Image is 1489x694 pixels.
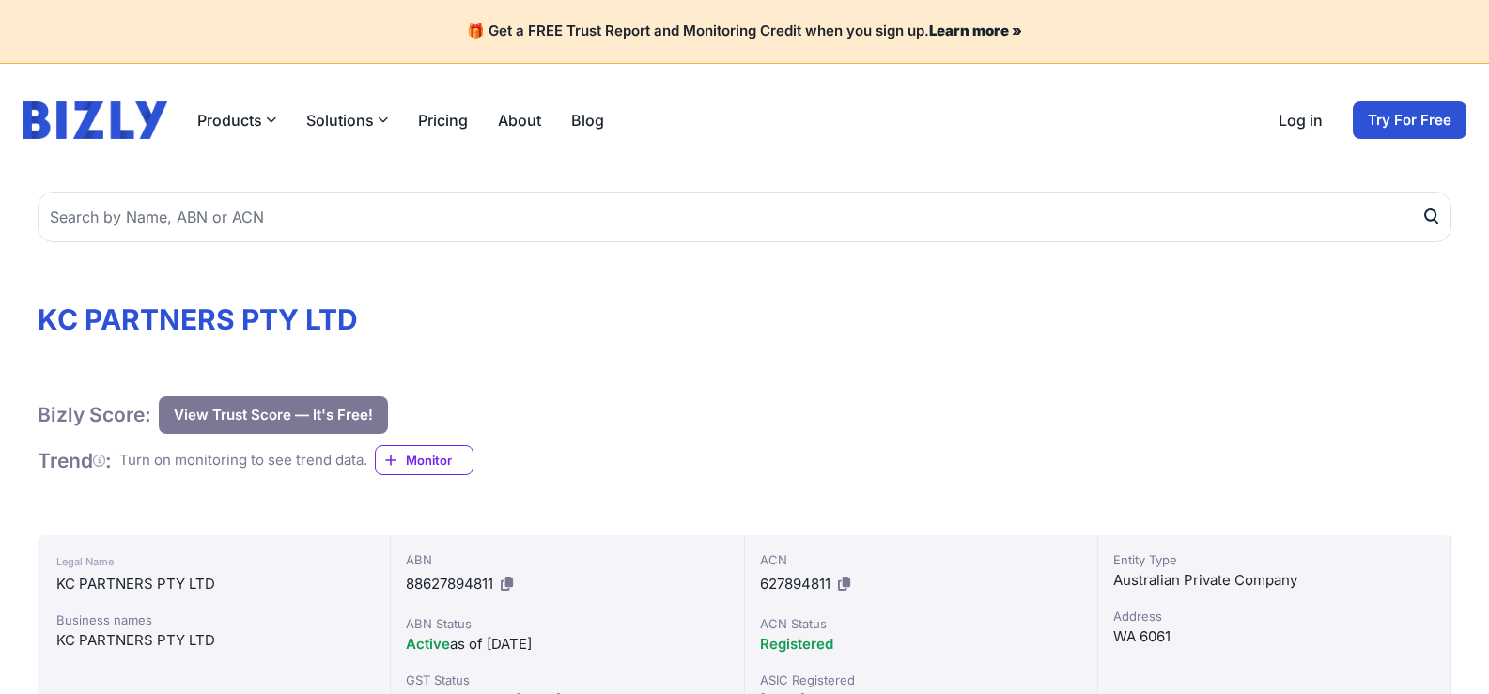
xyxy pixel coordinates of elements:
div: Turn on monitoring to see trend data. [119,450,367,471]
h1: KC PARTNERS PTY LTD [38,302,1451,336]
a: About [498,109,541,131]
a: Blog [571,109,604,131]
span: 88627894811 [406,575,493,593]
button: View Trust Score — It's Free! [159,396,388,434]
div: Entity Type [1113,550,1435,569]
span: Monitor [406,451,473,470]
div: KC PARTNERS PTY LTD [56,573,371,595]
button: Solutions [306,109,388,131]
div: KC PARTNERS PTY LTD [56,629,371,652]
div: GST Status [406,671,728,689]
div: Business names [56,610,371,629]
span: Registered [760,635,833,653]
h1: Bizly Score: [38,402,151,427]
a: Monitor [375,445,473,475]
a: Try For Free [1353,101,1466,139]
div: as of [DATE] [406,633,728,655]
a: Log in [1279,109,1323,131]
a: Pricing [418,109,468,131]
div: ASIC Registered [760,671,1082,689]
div: ABN Status [406,614,728,633]
div: WA 6061 [1113,625,1435,648]
div: Legal Name [56,550,371,573]
input: Search by Name, ABN or ACN [38,192,1451,242]
a: Learn more » [929,22,1022,39]
span: 627894811 [760,575,830,593]
div: ACN [760,550,1082,569]
div: ABN [406,550,728,569]
div: ACN Status [760,614,1082,633]
h4: 🎁 Get a FREE Trust Report and Monitoring Credit when you sign up. [23,23,1466,40]
div: Address [1113,607,1435,625]
span: Active [406,635,450,653]
div: Australian Private Company [1113,569,1435,592]
button: Products [197,109,276,131]
h1: Trend : [38,448,112,473]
